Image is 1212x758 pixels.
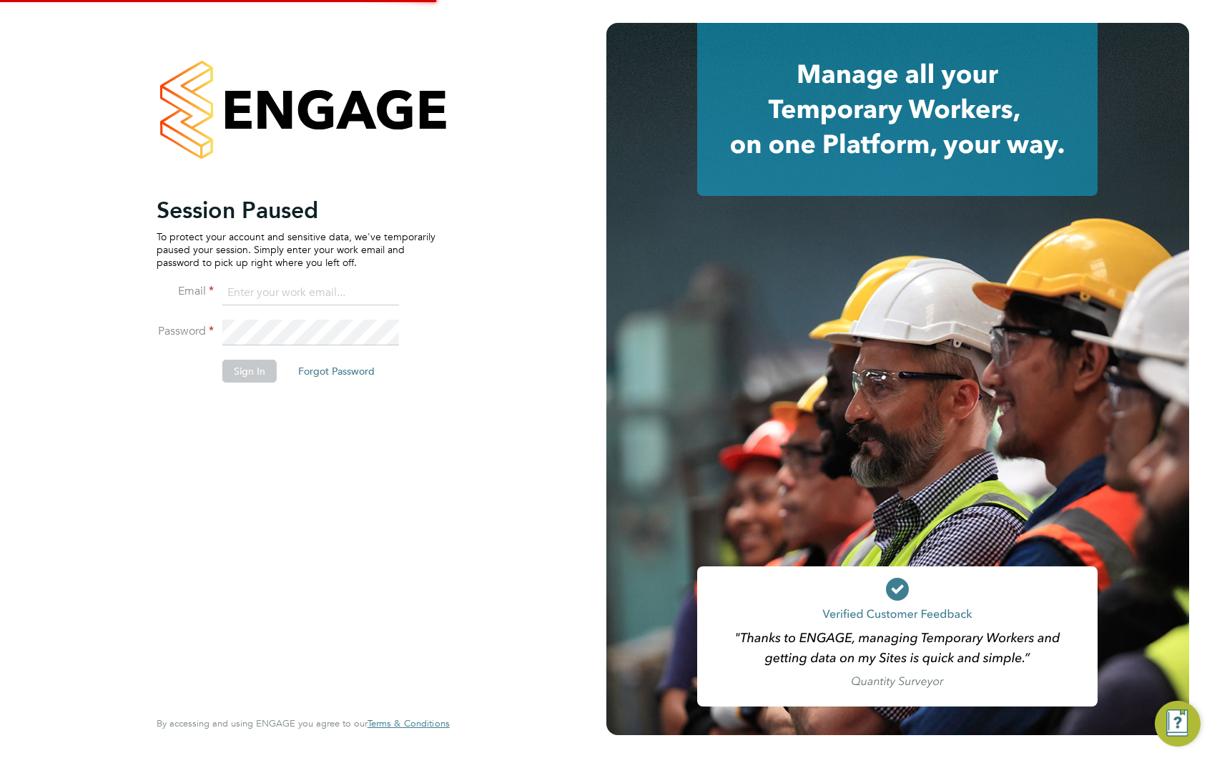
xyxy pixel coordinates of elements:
[222,280,399,306] input: Enter your work email...
[368,717,450,729] span: Terms & Conditions
[157,230,435,270] p: To protect your account and sensitive data, we've temporarily paused your session. Simply enter y...
[1155,701,1201,747] button: Engage Resource Center
[222,360,277,383] button: Sign In
[157,196,435,225] h2: Session Paused
[157,284,214,299] label: Email
[157,717,450,729] span: By accessing and using ENGAGE you agree to our
[368,718,450,729] a: Terms & Conditions
[287,360,386,383] button: Forgot Password
[157,324,214,339] label: Password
